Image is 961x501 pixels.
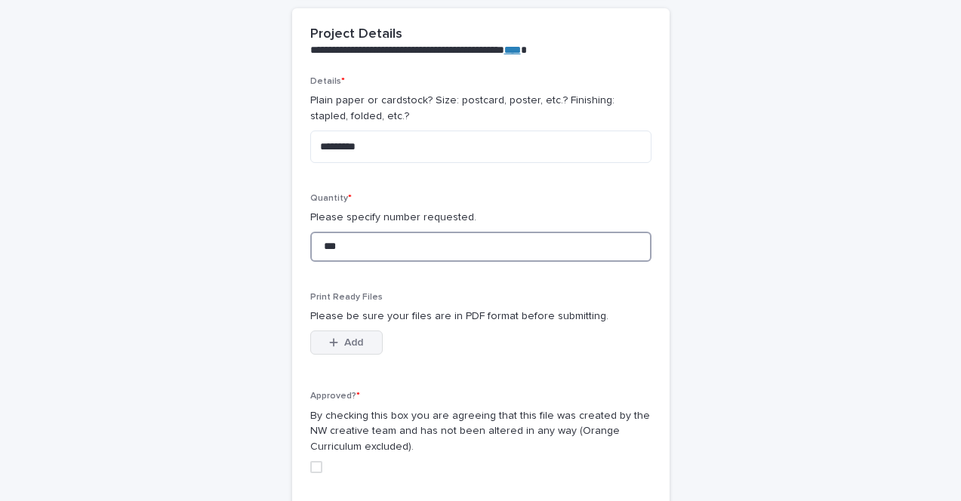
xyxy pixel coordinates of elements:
[310,210,651,226] p: Please specify number requested.
[310,77,345,86] span: Details
[344,337,363,348] span: Add
[310,408,651,455] p: By checking this box you are agreeing that this file was created by the NW creative team and has ...
[310,26,402,43] h2: Project Details
[310,93,651,124] p: Plain paper or cardstock? Size: postcard, poster, etc.? Finishing: stapled, folded, etc.?
[310,194,352,203] span: Quantity
[310,309,651,324] p: Please be sure your files are in PDF format before submitting.
[310,330,383,355] button: Add
[310,392,360,401] span: Approved?
[310,293,383,302] span: Print Ready Files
